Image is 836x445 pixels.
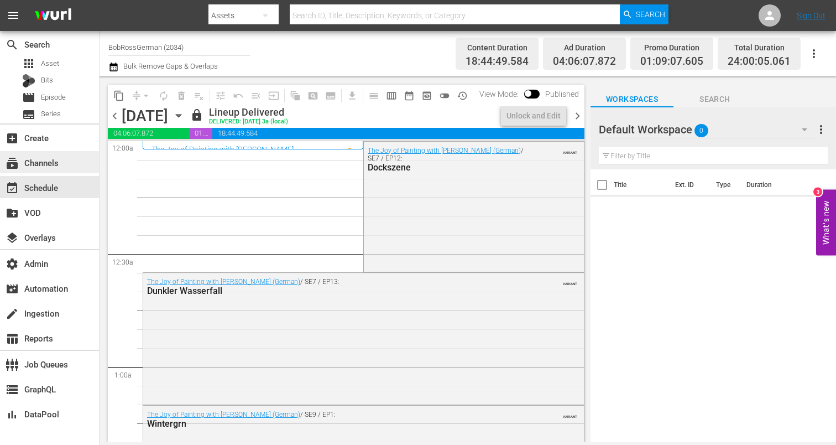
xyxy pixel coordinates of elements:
[208,85,229,106] span: Customize Events
[418,87,436,105] span: View Backup
[813,188,822,196] div: 3
[283,85,304,106] span: Refresh All Search Blocks
[173,87,190,105] span: Select an event to delete
[6,206,19,220] span: VOD
[41,58,59,69] span: Asset
[147,278,300,286] a: The Joy of Painting with [PERSON_NAME] (German)
[22,108,35,121] span: Series
[6,383,19,396] span: GraphQL
[368,162,527,173] div: Dockszene
[6,307,19,320] span: Ingestion
[6,38,19,51] span: Search
[229,87,247,105] span: Revert to Primary Episode
[816,190,836,256] button: Open Feedback Widget
[41,108,61,120] span: Series
[563,410,577,418] span: VARIANT
[41,92,66,103] span: Episode
[797,11,825,20] a: Sign Out
[728,40,791,55] div: Total Duration
[6,408,19,421] span: DataPool
[636,4,665,24] span: Search
[108,128,189,139] span: 04:06:07.872
[466,55,529,68] span: 18:44:49.584
[22,91,35,104] span: Episode
[190,108,203,122] span: lock
[147,286,521,296] div: Dunkler Wasserfall
[814,123,828,136] span: more_vert
[453,87,471,105] span: View History
[474,90,524,99] span: View Mode:
[6,132,19,145] span: Create
[383,87,400,105] span: Week Calendar View
[113,90,124,101] span: content_copy
[155,87,173,105] span: Loop Content
[814,116,828,143] button: more_vert
[501,106,566,126] button: Unlock and Edit
[6,282,19,296] span: Automation
[439,90,450,101] span: toggle_off
[122,62,218,70] span: Bulk Remove Gaps & Overlaps
[506,106,561,126] div: Unlock and Edit
[22,57,35,70] span: Asset
[6,157,19,170] span: Channels
[147,418,521,429] div: Wintergrn
[571,109,584,123] span: chevron_right
[110,87,128,105] span: Copy Lineup
[553,55,616,68] span: 04:06:07.872
[673,92,756,106] span: Search
[436,87,453,105] span: 24 hours Lineup View is OFF
[22,74,35,87] div: Bits
[147,411,521,429] div: / SE9 / EP1:
[147,411,300,418] a: The Joy of Painting with [PERSON_NAME] (German)
[189,128,212,139] span: 01:09:07.605
[339,85,361,106] span: Download as CSV
[6,332,19,345] span: Reports
[27,3,80,29] img: ans4CAIJ8jUAAAAAAAAAAAAAAAAAAAAAAAAgQb4GAAAAAAAAAAAAAAAAAAAAAAAAJMjXAAAAAAAAAAAAAAAAAAAAAAAAgAT5G...
[668,169,709,200] th: Ext. ID
[640,55,703,68] span: 01:09:07.605
[151,145,309,163] a: The Joy of Painting with [PERSON_NAME] (German)
[322,87,339,105] span: Create Series Block
[740,169,806,200] th: Duration
[563,146,577,154] span: VARIANT
[563,277,577,286] span: VARIANT
[591,92,673,106] span: Workspaces
[614,169,669,200] th: Title
[209,118,288,126] div: DELIVERED: [DATE] 3a (local)
[6,358,19,371] span: Job Queues
[386,90,397,101] span: calendar_view_week_outlined
[122,107,168,125] div: [DATE]
[404,90,415,101] span: date_range_outlined
[599,114,818,145] div: Default Workspace
[6,182,19,195] span: Schedule
[400,87,418,105] span: Month Calendar View
[524,90,532,97] span: Toggle to switch from Published to Draft view.
[421,90,432,101] span: preview_outlined
[247,87,265,105] span: Fill episodes with ad slates
[304,87,322,105] span: Create Search Block
[41,75,53,86] span: Bits
[466,40,529,55] div: Content Duration
[6,231,19,245] span: Overlays
[361,85,383,106] span: Day Calendar View
[368,147,527,173] div: / SE7 / EP12:
[190,87,208,105] span: Clear Lineup
[6,257,19,271] span: Admin
[147,278,521,296] div: / SE7 / EP13:
[368,147,521,154] a: The Joy of Painting with [PERSON_NAME] (German)
[7,9,20,22] span: menu
[212,128,584,139] span: 18:44:49.584
[128,87,155,105] span: Remove Gaps & Overlaps
[209,106,288,118] div: Lineup Delivered
[457,90,468,101] span: history_outlined
[108,109,122,123] span: chevron_left
[709,169,740,200] th: Type
[640,40,703,55] div: Promo Duration
[265,87,283,105] span: Update Metadata from Key Asset
[540,90,584,99] span: Published
[620,4,668,24] button: Search
[553,40,616,55] div: Ad Duration
[728,55,791,68] span: 24:00:05.061
[694,119,708,142] span: 0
